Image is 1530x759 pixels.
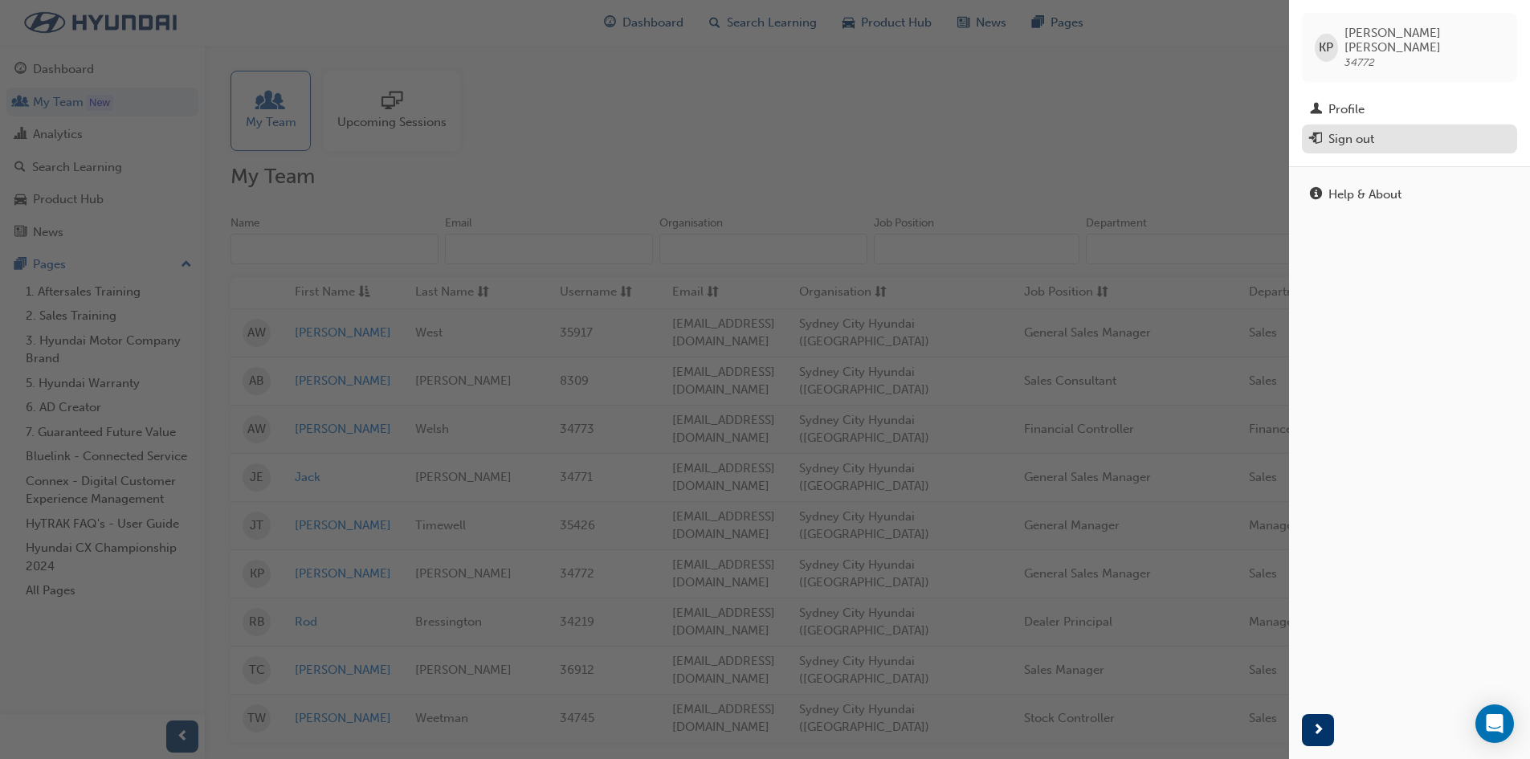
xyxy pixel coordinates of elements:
[1344,26,1504,55] span: [PERSON_NAME] [PERSON_NAME]
[1310,103,1322,117] span: man-icon
[1312,720,1324,741] span: next-icon
[1319,39,1333,57] span: KP
[1475,704,1514,743] div: Open Intercom Messenger
[1310,133,1322,147] span: exit-icon
[1328,130,1374,149] div: Sign out
[1328,186,1401,204] div: Help & About
[1302,180,1517,210] a: Help & About
[1302,124,1517,154] button: Sign out
[1302,95,1517,124] a: Profile
[1310,188,1322,202] span: info-icon
[1344,55,1375,69] span: 34772
[1328,100,1365,119] div: Profile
